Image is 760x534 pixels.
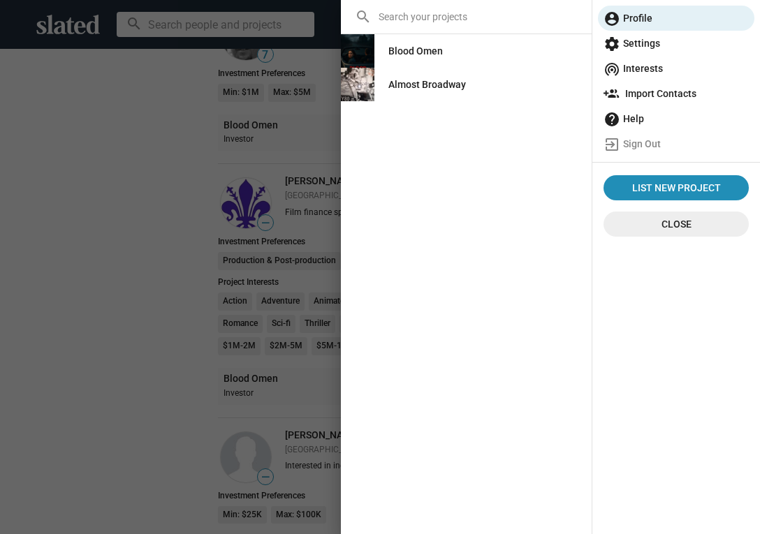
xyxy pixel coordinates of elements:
[604,106,749,131] span: Help
[604,31,749,56] span: Settings
[598,31,754,56] a: Settings
[604,81,749,106] span: Import Contacts
[604,212,749,237] button: Close
[615,212,738,237] span: Close
[604,175,749,200] a: List New Project
[604,61,620,77] mat-icon: wifi_tethering
[604,6,749,31] span: Profile
[598,131,754,156] a: Sign Out
[604,131,749,156] span: Sign Out
[604,10,620,27] mat-icon: account_circle
[598,81,754,106] a: Import Contacts
[598,106,754,131] a: Help
[388,72,466,97] div: Almost Broadway
[604,56,749,81] span: Interests
[377,72,477,97] a: Almost Broadway
[598,56,754,81] a: Interests
[604,111,620,128] mat-icon: help
[388,38,443,64] div: Blood Omen
[604,36,620,52] mat-icon: settings
[604,136,620,153] mat-icon: exit_to_app
[598,6,754,31] a: Profile
[355,8,372,25] mat-icon: search
[377,38,454,64] a: Blood Omen
[341,34,374,68] img: Blood Omen
[341,68,374,101] img: Almost Broadway
[609,175,743,200] span: List New Project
